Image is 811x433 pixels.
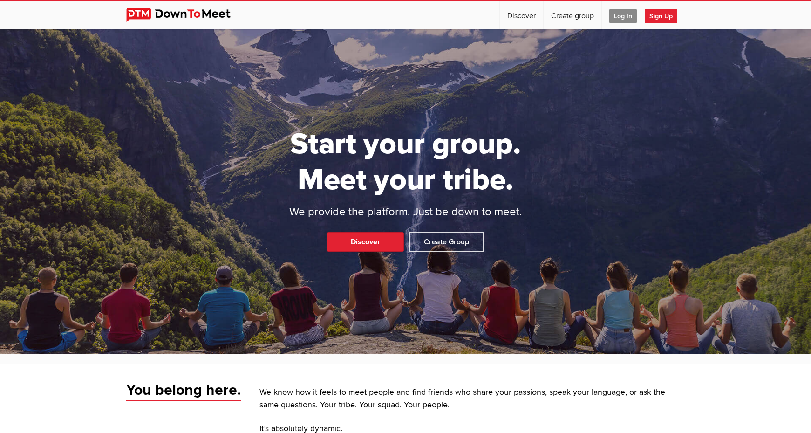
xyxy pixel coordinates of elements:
[544,1,601,29] a: Create group
[259,386,685,412] p: We know how it feels to meet people and find friends who share your passions, speak your language...
[645,1,685,29] a: Sign Up
[409,232,484,252] a: Create Group
[126,381,241,401] span: You belong here.
[645,9,677,23] span: Sign Up
[609,9,637,23] span: Log In
[327,232,404,252] a: Discover
[254,126,557,198] h1: Start your group. Meet your tribe.
[500,1,543,29] a: Discover
[602,1,644,29] a: Log In
[126,8,245,22] img: DownToMeet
